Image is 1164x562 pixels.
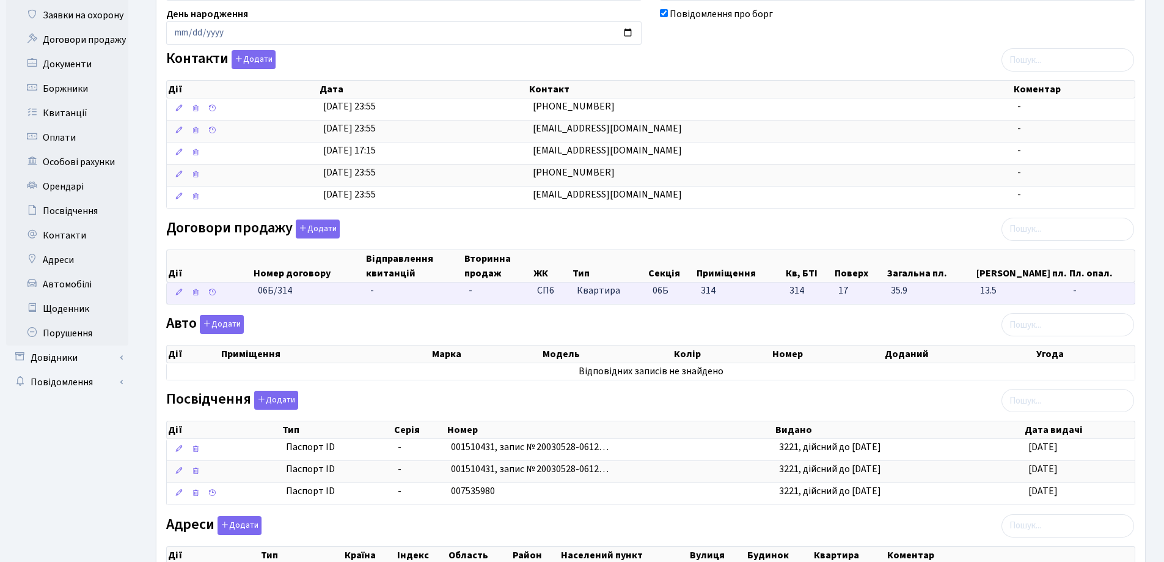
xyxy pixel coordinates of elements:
[214,514,262,535] a: Додати
[785,250,833,282] th: Кв, БТІ
[167,250,252,282] th: Дії
[167,421,281,438] th: Дії
[533,122,682,135] span: [EMAIL_ADDRESS][DOMAIN_NAME]
[166,315,244,334] label: Авто
[293,217,340,238] a: Додати
[323,166,376,179] span: [DATE] 23:55
[1001,514,1134,538] input: Пошук...
[6,346,128,370] a: Довідники
[771,346,884,363] th: Номер
[451,462,609,476] span: 001510431, запис № 20030528-0612…
[286,484,388,498] span: Паспорт ID
[701,284,716,297] span: 314
[1068,250,1135,282] th: Пл. опал.
[166,391,298,410] label: Посвідчення
[370,284,374,297] span: -
[541,346,672,363] th: Модель
[318,81,528,98] th: Дата
[789,284,829,298] span: 314
[6,370,128,394] a: Повідомлення
[220,346,431,363] th: Приміщення
[779,440,881,454] span: 3221, дійсний до [DATE]
[6,3,128,28] a: Заявки на охорону
[975,250,1068,282] th: [PERSON_NAME] пл.
[891,284,971,298] span: 35.9
[779,462,881,476] span: 3221, дійсний до [DATE]
[323,144,376,157] span: [DATE] 17:15
[670,7,773,21] label: Повідомлення про борг
[838,284,881,298] span: 17
[398,440,401,454] span: -
[528,81,1012,98] th: Контакт
[1073,284,1130,298] span: -
[980,284,1063,298] span: 13.5
[393,421,446,438] th: Серія
[218,516,262,535] button: Адреси
[286,440,388,454] span: Паспорт ID
[6,174,128,199] a: Орендарі
[6,125,128,150] a: Оплати
[323,100,376,113] span: [DATE] 23:55
[6,76,128,101] a: Боржники
[254,391,298,410] button: Посвідчення
[1001,218,1134,241] input: Пошук...
[1017,188,1021,201] span: -
[647,250,696,282] th: Секція
[571,250,646,282] th: Тип
[1001,48,1134,72] input: Пошук...
[653,284,668,297] span: 06Б
[1001,389,1134,412] input: Пошук...
[281,421,393,438] th: Тип
[779,484,881,498] span: 3221, дійсний до [DATE]
[398,462,401,476] span: -
[533,166,615,179] span: [PHONE_NUMBER]
[1028,440,1058,454] span: [DATE]
[833,250,886,282] th: Поверх
[166,7,248,21] label: День народження
[251,389,298,410] a: Додати
[200,315,244,334] button: Авто
[1017,166,1021,179] span: -
[673,346,771,363] th: Колір
[167,81,318,98] th: Дії
[532,250,572,282] th: ЖК
[533,188,682,201] span: [EMAIL_ADDRESS][DOMAIN_NAME]
[6,150,128,174] a: Особові рахунки
[167,346,220,363] th: Дії
[6,223,128,248] a: Контакти
[6,28,128,52] a: Договори продажу
[431,346,541,363] th: Марка
[695,250,784,282] th: Приміщення
[774,421,1023,438] th: Видано
[533,144,682,157] span: [EMAIL_ADDRESS][DOMAIN_NAME]
[451,484,495,498] span: 007535980
[398,484,401,498] span: -
[166,516,262,535] label: Адреси
[1017,122,1021,135] span: -
[533,100,615,113] span: [PHONE_NUMBER]
[446,421,774,438] th: Номер
[323,122,376,135] span: [DATE] 23:55
[1001,313,1134,336] input: Пошук...
[166,220,340,238] label: Договори продажу
[166,50,276,69] label: Контакти
[258,284,292,297] span: 06Б/314
[6,321,128,346] a: Порушення
[296,220,340,238] button: Договори продажу
[323,188,376,201] span: [DATE] 23:55
[286,462,388,476] span: Паспорт ID
[197,313,244,335] a: Додати
[6,248,128,272] a: Адреси
[463,250,532,282] th: Вторинна продаж
[1012,81,1135,98] th: Коментар
[1035,346,1135,363] th: Угода
[6,101,128,125] a: Квитанції
[884,346,1036,363] th: Доданий
[1017,100,1021,113] span: -
[167,363,1135,380] td: Відповідних записів не знайдено
[365,250,463,282] th: Відправлення квитанцій
[537,284,567,298] span: СП6
[6,272,128,297] a: Автомобілі
[469,284,472,297] span: -
[6,52,128,76] a: Документи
